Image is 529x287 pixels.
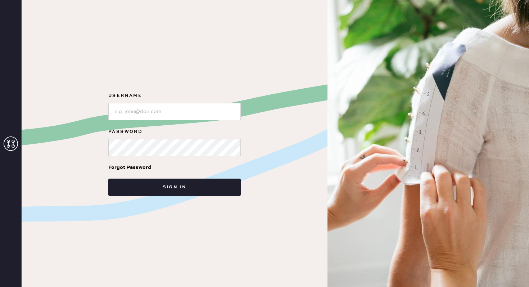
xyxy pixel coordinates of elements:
button: Sign in [108,179,241,196]
input: e.g. john@doe.com [108,103,241,120]
a: Forgot Password [108,156,151,179]
label: Username [108,91,241,100]
div: Forgot Password [108,163,151,171]
label: Password [108,127,241,136]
